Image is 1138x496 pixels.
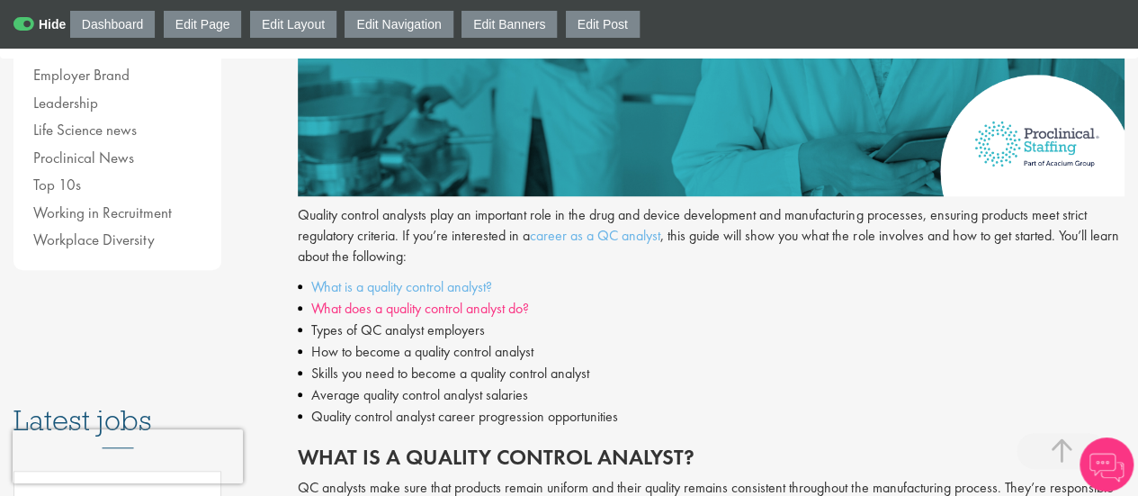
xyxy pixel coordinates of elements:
a: Workplace Diversity [33,230,155,249]
img: Chatbot [1080,437,1134,491]
a: What does a quality control analyst do? [311,299,529,318]
a: Edit Banners [461,11,557,38]
li: Average quality control analyst salaries [298,384,1125,406]
a: What is a quality control analyst? [311,277,492,296]
a: Edit Page [164,11,242,38]
a: Working in Recruitment [33,203,172,222]
a: Life Science news [33,120,137,140]
a: Edit Post [566,11,640,38]
li: How to become a quality control analyst [298,341,1125,363]
p: Quality control analysts play an important role in the drug and device development and manufactur... [298,205,1125,267]
a: Edit Navigation [345,11,453,38]
a: Dashboard [70,11,156,38]
a: Top 10s [33,175,81,194]
h2: What is a quality control analyst? [298,446,1125,469]
a: Edit Layout [250,11,336,38]
li: Types of QC analyst employers [298,320,1125,341]
a: Employer Brand [33,65,130,85]
h3: Latest jobs [13,360,221,448]
a: career as a QC analyst [530,226,660,245]
a: Proclinical News [33,148,134,167]
iframe: reCAPTCHA [13,429,243,483]
li: Quality control analyst career progression opportunities [298,406,1125,428]
li: Skills you need to become a quality control analyst [298,363,1125,384]
a: Leadership [33,93,98,113]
